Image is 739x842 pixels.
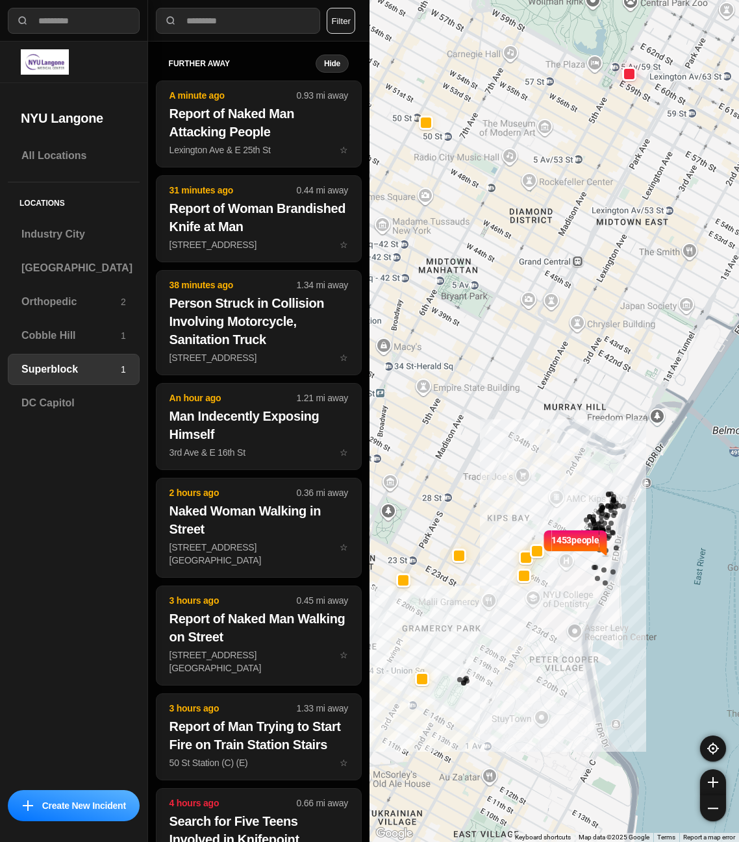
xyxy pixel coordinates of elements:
[551,534,599,562] p: 1453 people
[156,447,362,458] a: An hour ago1.21 mi awayMan Indecently Exposing Himself3rd Ave & E 16th Ststar
[599,528,608,557] img: notch
[700,795,726,821] button: zoom-out
[297,797,348,810] p: 0.66 mi away
[21,260,132,276] h3: [GEOGRAPHIC_DATA]
[121,295,126,308] p: 2
[8,388,140,419] a: DC Capitol
[340,542,348,552] span: star
[169,407,348,443] h2: Man Indecently Exposing Himself
[324,58,340,69] small: Hide
[21,294,121,310] h3: Orthopedic
[169,391,297,404] p: An hour ago
[316,55,349,73] button: Hide
[8,140,140,171] a: All Locations
[373,825,416,842] img: Google
[297,184,348,197] p: 0.44 mi away
[707,743,719,754] img: recenter
[169,105,348,141] h2: Report of Naked Man Attacking People
[340,447,348,458] span: star
[8,286,140,317] a: Orthopedic2
[42,799,126,812] p: Create New Incident
[169,89,297,102] p: A minute ago
[21,148,126,164] h3: All Locations
[8,182,140,219] h5: Locations
[169,143,348,156] p: Lexington Ave & E 25th St
[683,834,735,841] a: Report a map error
[121,363,126,376] p: 1
[21,328,121,343] h3: Cobble Hill
[169,294,348,349] h2: Person Struck in Collision Involving Motorcycle, Sanitation Truck
[297,391,348,404] p: 1.21 mi away
[16,14,29,27] img: search
[169,610,348,646] h2: Report of Naked Man Walking on Street
[21,362,121,377] h3: Superblock
[156,757,362,768] a: 3 hours ago1.33 mi awayReport of Man Trying to Start Fire on Train Station Stairs50 St Station (C...
[169,446,348,459] p: 3rd Ave & E 16th St
[169,502,348,538] h2: Naked Woman Walking in Street
[169,649,348,675] p: [STREET_ADDRESS][GEOGRAPHIC_DATA]
[708,803,718,813] img: zoom-out
[156,175,362,262] button: 31 minutes ago0.44 mi awayReport of Woman Brandished Knife at Man[STREET_ADDRESS]star
[373,825,416,842] a: Open this area in Google Maps (opens a new window)
[169,279,297,291] p: 38 minutes ago
[156,270,362,375] button: 38 minutes ago1.34 mi awayPerson Struck in Collision Involving Motorcycle, Sanitation Truck[STREE...
[21,395,126,411] h3: DC Capitol
[700,736,726,762] button: recenter
[340,650,348,660] span: star
[8,354,140,385] a: Superblock1
[297,279,348,291] p: 1.34 mi away
[8,320,140,351] a: Cobble Hill1
[121,329,126,342] p: 1
[169,184,297,197] p: 31 minutes ago
[327,8,355,34] button: Filter
[169,58,316,69] h5: further away
[169,199,348,236] h2: Report of Woman Brandished Knife at Man
[515,833,571,842] button: Keyboard shortcuts
[156,541,362,552] a: 2 hours ago0.36 mi awayNaked Woman Walking in Street[STREET_ADDRESS][GEOGRAPHIC_DATA]star
[340,240,348,250] span: star
[156,478,362,578] button: 2 hours ago0.36 mi awayNaked Woman Walking in Street[STREET_ADDRESS][GEOGRAPHIC_DATA]star
[169,486,297,499] p: 2 hours ago
[156,383,362,470] button: An hour ago1.21 mi awayMan Indecently Exposing Himself3rd Ave & E 16th Ststar
[8,790,140,821] button: iconCreate New Incident
[700,769,726,795] button: zoom-in
[169,717,348,754] h2: Report of Man Trying to Start Fire on Train Station Stairs
[156,352,362,363] a: 38 minutes ago1.34 mi awayPerson Struck in Collision Involving Motorcycle, Sanitation Truck[STREE...
[340,758,348,768] span: star
[156,144,362,155] a: A minute ago0.93 mi awayReport of Naked Man Attacking PeopleLexington Ave & E 25th Ststar
[542,528,551,557] img: notch
[8,219,140,250] a: Industry City
[169,797,297,810] p: 4 hours ago
[156,80,362,167] button: A minute ago0.93 mi awayReport of Naked Man Attacking PeopleLexington Ave & E 25th Ststar
[297,89,348,102] p: 0.93 mi away
[8,253,140,284] a: [GEOGRAPHIC_DATA]
[340,353,348,363] span: star
[156,586,362,686] button: 3 hours ago0.45 mi awayReport of Naked Man Walking on Street[STREET_ADDRESS][GEOGRAPHIC_DATA]star
[340,145,348,155] span: star
[169,756,348,769] p: 50 St Station (C) (E)
[657,834,675,841] a: Terms (opens in new tab)
[156,649,362,660] a: 3 hours ago0.45 mi awayReport of Naked Man Walking on Street[STREET_ADDRESS][GEOGRAPHIC_DATA]star
[708,777,718,787] img: zoom-in
[169,351,348,364] p: [STREET_ADDRESS]
[21,49,69,75] img: logo
[297,594,348,607] p: 0.45 mi away
[21,109,127,127] h2: NYU Langone
[21,227,126,242] h3: Industry City
[297,486,348,499] p: 0.36 mi away
[156,693,362,780] button: 3 hours ago1.33 mi awayReport of Man Trying to Start Fire on Train Station Stairs50 St Station (C...
[156,239,362,250] a: 31 minutes ago0.44 mi awayReport of Woman Brandished Knife at Man[STREET_ADDRESS]star
[164,14,177,27] img: search
[169,238,348,251] p: [STREET_ADDRESS]
[23,800,33,811] img: icon
[169,541,348,567] p: [STREET_ADDRESS][GEOGRAPHIC_DATA]
[297,702,348,715] p: 1.33 mi away
[169,594,297,607] p: 3 hours ago
[579,834,649,841] span: Map data ©2025 Google
[169,702,297,715] p: 3 hours ago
